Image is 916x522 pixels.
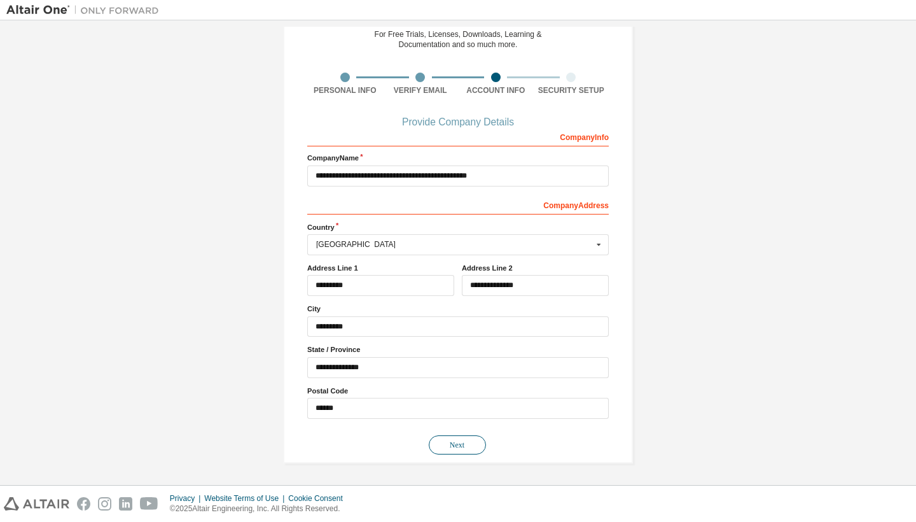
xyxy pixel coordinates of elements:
[429,435,486,455] button: Next
[307,304,609,314] label: City
[119,497,132,511] img: linkedin.svg
[458,85,534,95] div: Account Info
[375,29,542,50] div: For Free Trials, Licenses, Downloads, Learning & Documentation and so much more.
[307,222,609,232] label: Country
[4,497,69,511] img: altair_logo.svg
[77,497,90,511] img: facebook.svg
[383,85,459,95] div: Verify Email
[170,493,204,504] div: Privacy
[534,85,609,95] div: Security Setup
[307,126,609,146] div: Company Info
[307,118,609,126] div: Provide Company Details
[140,497,158,511] img: youtube.svg
[316,241,593,248] div: [GEOGRAPHIC_DATA]
[6,4,165,17] img: Altair One
[98,497,111,511] img: instagram.svg
[307,344,609,355] label: State / Province
[462,263,609,273] label: Address Line 2
[204,493,288,504] div: Website Terms of Use
[307,153,609,163] label: Company Name
[307,386,609,396] label: Postal Code
[307,194,609,215] div: Company Address
[288,493,350,504] div: Cookie Consent
[170,504,350,514] p: © 2025 Altair Engineering, Inc. All Rights Reserved.
[307,85,383,95] div: Personal Info
[307,263,454,273] label: Address Line 1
